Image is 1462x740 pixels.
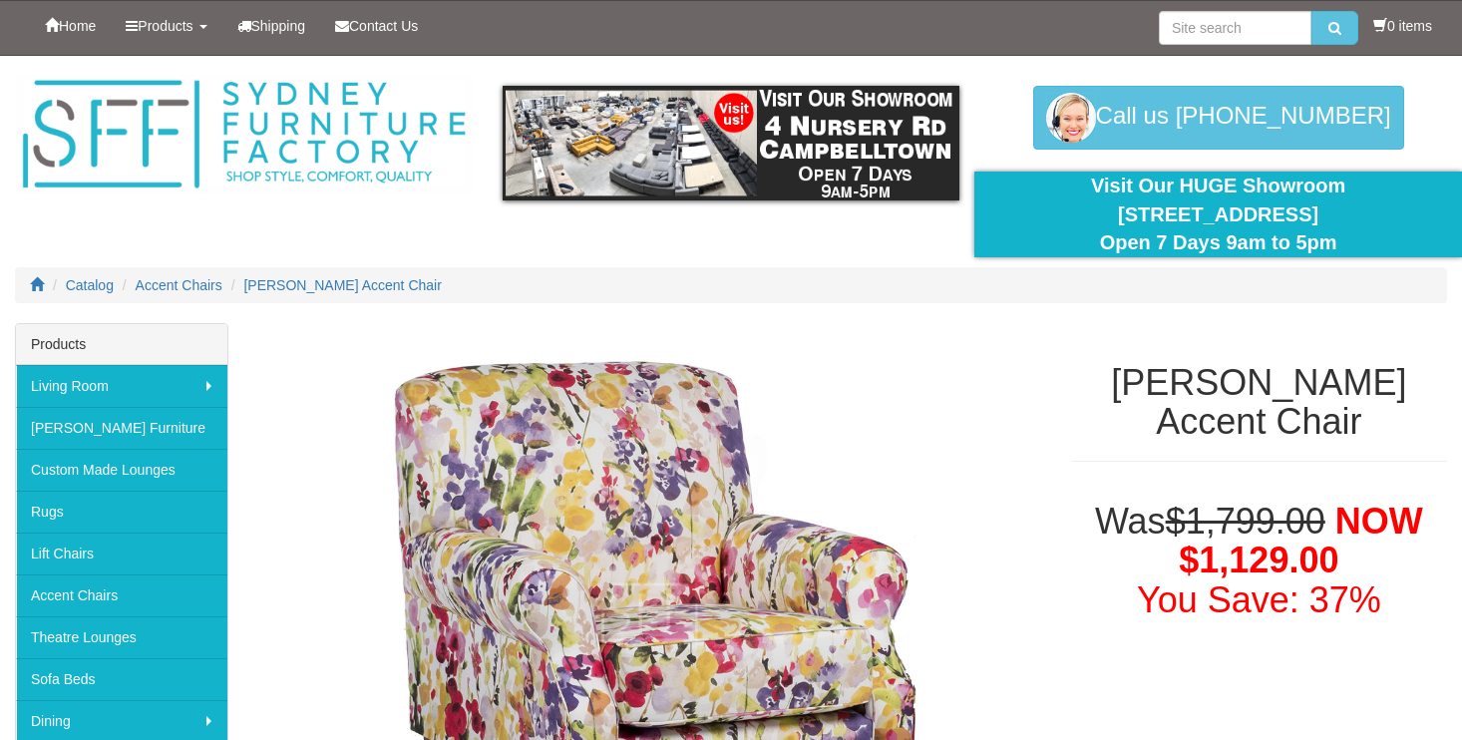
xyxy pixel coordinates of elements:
input: Site search [1159,11,1311,45]
a: Home [30,1,111,51]
div: Products [16,324,227,365]
a: Accent Chairs [136,277,222,293]
a: Sofa Beds [16,658,227,700]
span: Contact Us [349,18,418,34]
a: Lift Chairs [16,533,227,574]
a: [PERSON_NAME] Accent Chair [243,277,441,293]
a: Contact Us [320,1,433,51]
a: Rugs [16,491,227,533]
a: [PERSON_NAME] Furniture [16,407,227,449]
a: Accent Chairs [16,574,227,616]
h1: Was [1071,502,1447,620]
font: You Save: 37% [1137,579,1381,620]
a: Products [111,1,221,51]
a: Custom Made Lounges [16,449,227,491]
a: Living Room [16,365,227,407]
h1: [PERSON_NAME] Accent Chair [1071,363,1447,442]
li: 0 items [1373,16,1432,36]
a: Shipping [222,1,321,51]
span: Products [138,18,192,34]
span: Home [59,18,96,34]
a: Catalog [66,277,114,293]
img: showroom.gif [503,86,960,200]
span: NOW $1,129.00 [1179,501,1422,581]
span: Shipping [251,18,306,34]
div: Visit Our HUGE Showroom [STREET_ADDRESS] Open 7 Days 9am to 5pm [989,172,1447,257]
del: $1,799.00 [1166,501,1325,542]
img: Sydney Furniture Factory [15,76,473,193]
a: Theatre Lounges [16,616,227,658]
